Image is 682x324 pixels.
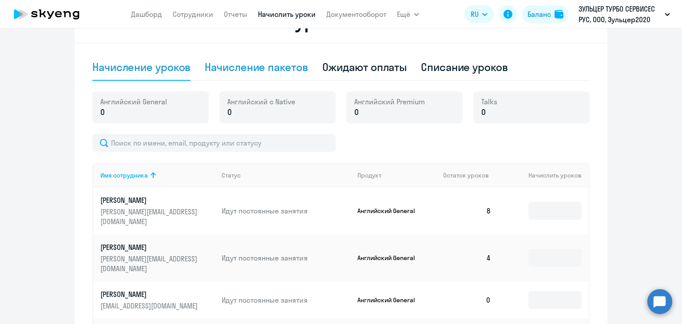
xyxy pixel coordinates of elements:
[574,4,674,25] button: ЗУЛЬЦЕР ТУРБО СЕРВИСЕС РУС, ООО, Зульцер2020
[92,11,590,32] h2: Начисление и списание уроков
[421,60,508,74] div: Списание уроков
[322,60,407,74] div: Ожидают оплаты
[100,107,105,118] span: 0
[100,207,200,226] p: [PERSON_NAME][EMAIL_ADDRESS][DOMAIN_NAME]
[579,4,661,25] p: ЗУЛЬЦЕР ТУРБО СЕРВИСЕС РУС, ООО, Зульцер2020
[227,107,232,118] span: 0
[481,97,497,107] span: Talks
[464,5,494,23] button: RU
[527,9,551,20] div: Баланс
[100,195,200,205] p: [PERSON_NAME]
[436,281,498,319] td: 0
[222,295,350,305] p: Идут постоянные занятия
[131,10,162,19] a: Дашборд
[481,107,486,118] span: 0
[100,289,214,311] a: [PERSON_NAME][EMAIL_ADDRESS][DOMAIN_NAME]
[443,171,498,179] div: Остаток уроков
[173,10,213,19] a: Сотрудники
[100,301,200,311] p: [EMAIL_ADDRESS][DOMAIN_NAME]
[498,163,589,187] th: Начислить уроков
[100,195,214,226] a: [PERSON_NAME][PERSON_NAME][EMAIL_ADDRESS][DOMAIN_NAME]
[222,171,350,179] div: Статус
[357,171,381,179] div: Продукт
[555,10,563,19] img: balance
[354,107,359,118] span: 0
[222,171,241,179] div: Статус
[100,254,200,273] p: [PERSON_NAME][EMAIL_ADDRESS][DOMAIN_NAME]
[100,97,167,107] span: Английский General
[357,254,424,262] p: Английский General
[100,289,200,299] p: [PERSON_NAME]
[92,60,190,74] div: Начисление уроков
[326,10,386,19] a: Документооборот
[354,97,425,107] span: Английский Premium
[100,171,148,179] div: Имя сотрудника
[443,171,489,179] span: Остаток уроков
[397,5,419,23] button: Ещё
[436,234,498,281] td: 4
[92,134,336,152] input: Поиск по имени, email, продукту или статусу
[100,171,214,179] div: Имя сотрудника
[205,60,308,74] div: Начисление пакетов
[100,242,214,273] a: [PERSON_NAME][PERSON_NAME][EMAIL_ADDRESS][DOMAIN_NAME]
[222,206,350,216] p: Идут постоянные занятия
[222,253,350,263] p: Идут постоянные занятия
[227,97,295,107] span: Английский с Native
[522,5,569,23] button: Балансbalance
[258,10,316,19] a: Начислить уроки
[100,242,200,252] p: [PERSON_NAME]
[357,207,424,215] p: Английский General
[436,187,498,234] td: 8
[357,296,424,304] p: Английский General
[357,171,436,179] div: Продукт
[397,9,410,20] span: Ещё
[471,9,479,20] span: RU
[224,10,247,19] a: Отчеты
